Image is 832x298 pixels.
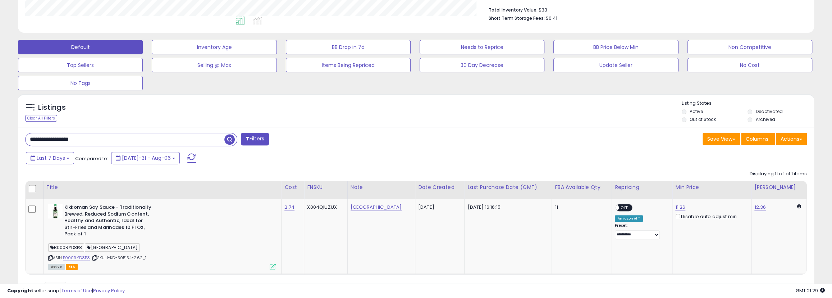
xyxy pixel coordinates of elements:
span: Compared to: [75,155,108,162]
button: Update Seller [553,58,678,72]
button: Save View [703,133,740,145]
h5: Listings [38,103,66,113]
div: [DATE] [418,204,447,211]
div: Title [46,184,279,191]
a: 2.74 [284,204,294,211]
strong: Copyright [7,287,33,294]
button: No Tags [18,76,143,90]
button: Inventory Age [152,40,276,54]
button: Filters [241,133,269,145]
div: Clear All Filters [25,115,57,122]
button: Last 7 Days [26,152,74,164]
span: FBA [66,264,78,270]
button: BB Drop in 7d [286,40,411,54]
div: Repricing [615,184,669,191]
a: [GEOGRAPHIC_DATA] [351,204,402,211]
button: Columns [741,133,775,145]
span: [DATE]-31 - Aug-06 [122,154,171,162]
b: Total Inventory Value: [489,7,538,13]
div: ASIN: [48,204,276,269]
p: Listing States: [682,100,814,107]
button: BB Price Below Min [553,40,678,54]
span: Columns [746,135,768,143]
div: Date Created [418,184,462,191]
div: Preset: [615,223,667,239]
span: All listings currently available for purchase on Amazon [48,264,65,270]
div: Last Purchase Date (GMT) [467,184,549,191]
span: $0.41 [546,15,557,22]
div: FBA Available Qty [555,184,609,191]
a: Terms of Use [61,287,92,294]
div: Amazon AI * [615,215,643,222]
a: 11.26 [675,204,685,211]
b: Kikkoman Soy Sauce - Traditionally Brewed, Reduced Sodium Content, Healthy and Authentic, Ideal f... [64,204,152,239]
li: $33 [489,5,801,14]
div: [DATE] 16:16:15 [467,204,546,211]
div: Disable auto adjust min [675,212,746,220]
span: | SKU: 1-KD-305154-2.62_1 [91,255,146,261]
div: Displaying 1 to 1 of 1 items [750,171,807,177]
span: [GEOGRAPHIC_DATA] [85,243,140,252]
button: [DATE]-31 - Aug-06 [111,152,180,164]
button: Non Competitive [687,40,812,54]
b: Short Term Storage Fees: [489,15,545,21]
label: Active [690,108,703,114]
div: seller snap | | [7,288,125,294]
div: FNSKU [307,184,344,191]
label: Deactivated [755,108,782,114]
button: No Cost [687,58,812,72]
div: Min Price [675,184,748,191]
span: 2025-08-14 21:29 GMT [796,287,825,294]
div: Note [351,184,412,191]
div: Cost [284,184,301,191]
button: Items Being Repriced [286,58,411,72]
button: Actions [776,133,807,145]
label: Out of Stock [690,116,716,122]
span: Last 7 Days [37,154,65,162]
div: X004QIUZUX [307,204,342,211]
a: Privacy Policy [93,287,125,294]
div: 11 [555,204,606,211]
a: B000RYD8P8 [63,255,90,261]
button: 30 Day Decrease [420,58,544,72]
button: Selling @ Max [152,58,276,72]
div: [PERSON_NAME] [754,184,804,191]
span: B000RYD8P8 [48,243,84,252]
a: 12.36 [754,204,766,211]
button: Default [18,40,143,54]
button: Needs to Reprice [420,40,544,54]
label: Archived [755,116,775,122]
img: 41a1qYMvpFL._SL40_.jpg [48,204,63,218]
button: Top Sellers [18,58,143,72]
span: OFF [619,205,630,211]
